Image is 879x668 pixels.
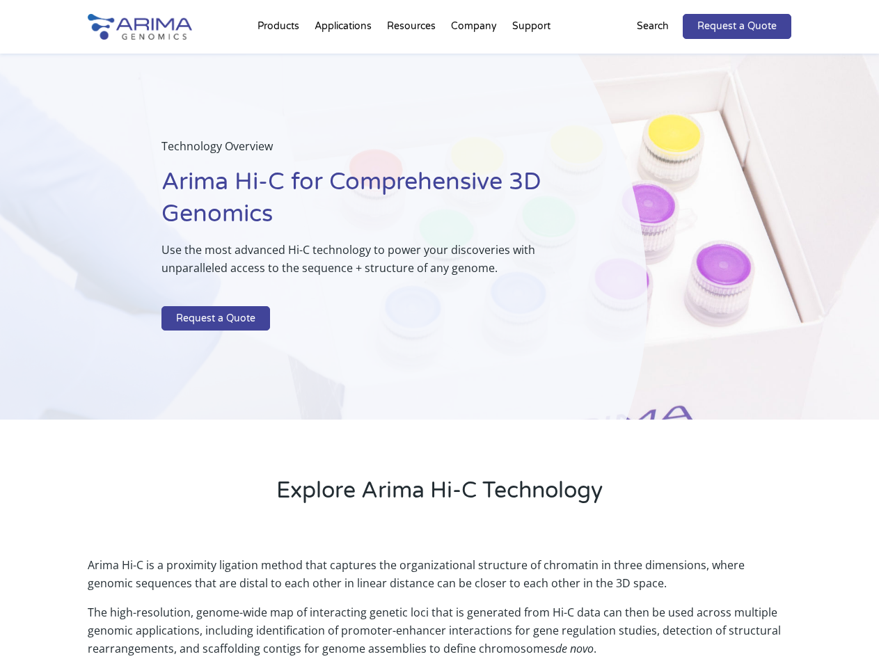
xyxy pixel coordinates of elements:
h1: Arima Hi-C for Comprehensive 3D Genomics [161,166,577,241]
a: Request a Quote [161,306,270,331]
img: Arima-Genomics-logo [88,14,192,40]
h2: Explore Arima Hi-C Technology [88,475,791,517]
p: Search [637,17,669,35]
i: de novo [555,641,594,656]
a: Request a Quote [683,14,791,39]
p: Arima Hi-C is a proximity ligation method that captures the organizational structure of chromatin... [88,556,791,603]
p: Technology Overview [161,137,577,166]
p: Use the most advanced Hi-C technology to power your discoveries with unparalleled access to the s... [161,241,577,288]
